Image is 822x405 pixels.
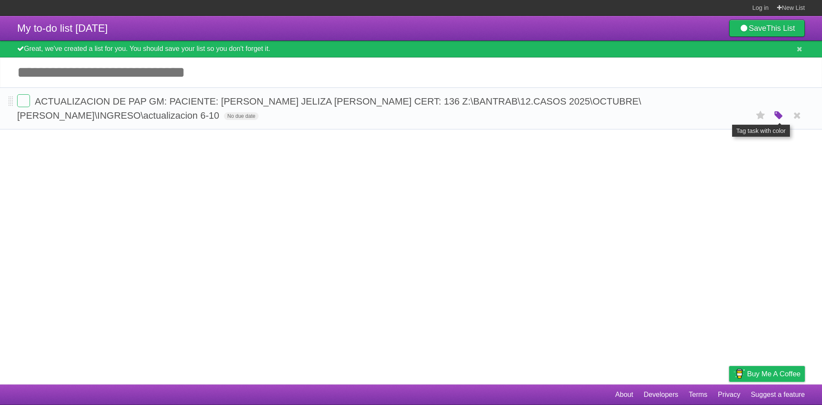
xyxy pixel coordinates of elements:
[17,94,30,107] label: Done
[753,108,769,123] label: Star task
[643,387,678,403] a: Developers
[224,112,259,120] span: No due date
[615,387,633,403] a: About
[747,366,801,381] span: Buy me a coffee
[751,387,805,403] a: Suggest a feature
[729,366,805,382] a: Buy me a coffee
[17,22,108,34] span: My to-do list [DATE]
[729,20,805,37] a: SaveThis List
[17,96,641,121] span: ACTUALIZACION DE PAP GM: PACIENTE: [PERSON_NAME] JELIZA [PERSON_NAME] CERT: 136 Z:\BANTRAB\12.CAS...
[718,387,740,403] a: Privacy
[689,387,708,403] a: Terms
[733,366,745,381] img: Buy me a coffee
[766,24,795,33] b: This List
